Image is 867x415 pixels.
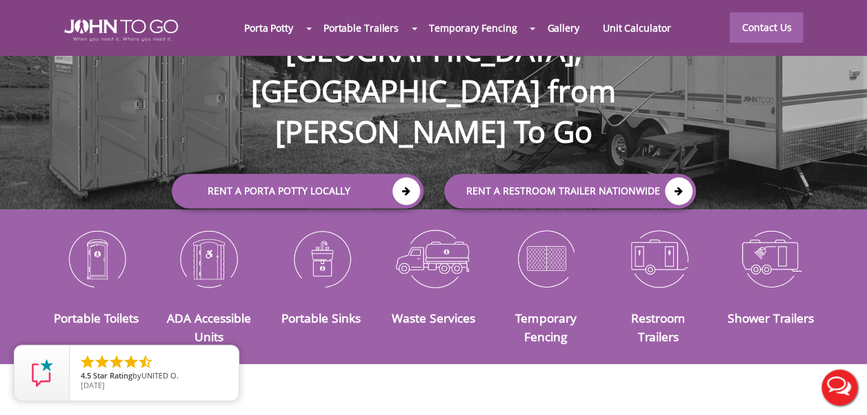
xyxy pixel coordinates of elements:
[725,223,817,294] img: Shower-Trailers-icon_N.png
[81,380,105,390] span: [DATE]
[79,354,96,370] li: 
[392,310,475,326] a: Waste Services
[64,19,178,41] img: JOHN to go
[612,223,704,294] img: Restroom-Trailers-icon_N.png
[54,310,139,326] a: Portable Toilets
[535,13,590,43] a: Gallery
[137,354,154,370] li: 
[94,354,110,370] li: 
[417,13,528,43] a: Temporary Fencing
[812,360,867,415] button: Live Chat
[81,370,91,381] span: 4.5
[81,372,228,381] span: by
[281,310,361,326] a: Portable Sinks
[172,174,423,209] a: Rent a Porta Potty Locally
[730,12,803,43] a: Contact Us
[141,370,179,381] span: UNITED O.
[515,310,576,344] a: Temporary Fencing
[444,174,696,209] a: rent a RESTROOM TRAILER Nationwide
[123,354,139,370] li: 
[727,310,813,326] a: Shower Trailers
[312,13,410,43] a: Portable Trailers
[591,13,683,43] a: Unit Calculator
[631,310,685,344] a: Restroom Trailers
[51,223,143,294] img: Portable-Toilets-icon_N.png
[388,223,479,294] img: Waste-Services-icon_N.png
[232,13,305,43] a: Porta Potty
[28,359,56,387] img: Review Rating
[500,223,592,294] img: Temporary-Fencing-cion_N.png
[108,354,125,370] li: 
[93,370,132,381] span: Star Rating
[167,310,251,344] a: ADA Accessible Units
[163,223,255,294] img: ADA-Accessible-Units-icon_N.png
[275,223,367,294] img: Portable-Sinks-icon_N.png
